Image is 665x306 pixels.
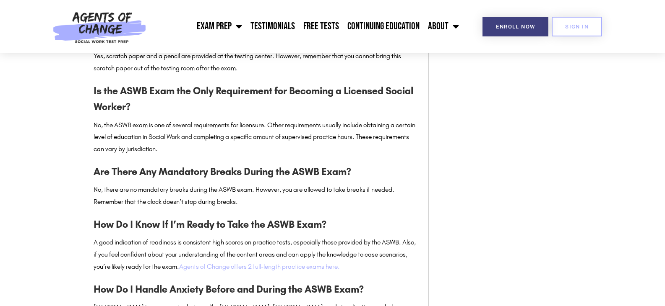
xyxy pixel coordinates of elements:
[552,17,602,36] a: SIGN IN
[179,262,340,270] a: Agents of Change offers 2 full-length practice exams here.
[94,164,420,180] h3: Are There Any Mandatory Breaks During the ASWB Exam?
[94,50,420,75] p: Yes, scratch paper and a pencil are provided at the testing center. However, remember that you ca...
[94,281,420,297] h3: How Do I Handle Anxiety Before and During the ASWB Exam?
[246,16,299,37] a: Testimonials
[94,119,420,155] p: No, the ASWB exam is one of several requirements for licensure. Other requirements usually includ...
[496,24,535,29] span: Enroll Now
[151,16,463,37] nav: Menu
[482,17,548,36] a: Enroll Now
[424,16,463,37] a: About
[299,16,343,37] a: Free Tests
[94,83,420,115] h3: Is the ASWB Exam the Only Requirement for Becoming a Licensed Social Worker?
[565,24,589,29] span: SIGN IN
[343,16,424,37] a: Continuing Education
[94,237,420,273] p: A good indication of readiness is consistent high scores on practice tests, especially those prov...
[193,16,246,37] a: Exam Prep
[94,184,420,208] p: No, there are no mandatory breaks during the ASWB exam. However, you are allowed to take breaks i...
[94,216,420,232] h3: How Do I Know If I’m Ready to Take the ASWB Exam?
